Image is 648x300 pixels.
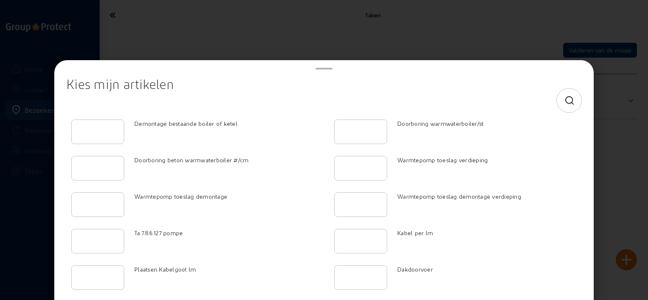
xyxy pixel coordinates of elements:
[397,120,483,127] span: Doorboring warmwaterboiler/st
[134,193,227,200] span: Warmtepomp toeslag demontage
[397,156,488,164] span: Warmtepomp toeslag verdieping
[134,266,196,273] span: Plaatsen Kabelgoot lm
[397,229,433,236] span: Kabel per lm
[397,193,521,200] span: Warmtepomp toeslag demontage verdieping
[66,80,582,88] h2: Kies mijn artikelen
[397,266,433,273] span: Dakdoorvoer
[134,120,237,127] span: Demontage bestaande boiler of ketel
[134,229,183,236] span: Ta.7.86.127 pompe
[134,156,249,164] span: Doorboring beton warmwaterboiler #/cm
